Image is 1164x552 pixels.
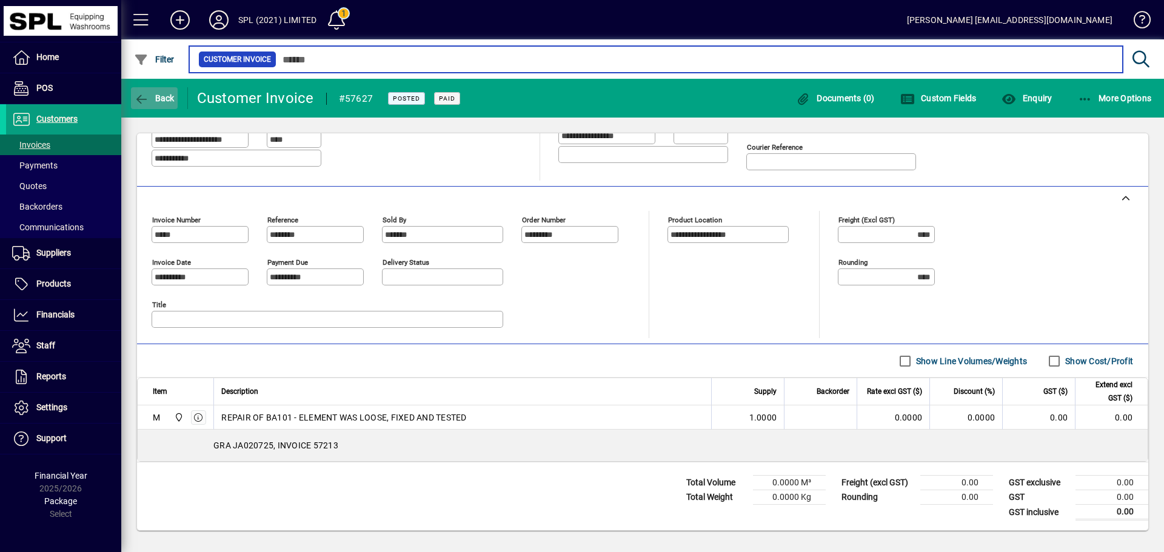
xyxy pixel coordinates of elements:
[838,216,895,224] mat-label: Freight (excl GST)
[668,216,722,224] mat-label: Product location
[998,87,1055,109] button: Enquiry
[6,196,121,217] a: Backorders
[121,87,188,109] app-page-header-button: Back
[680,476,753,490] td: Total Volume
[383,216,406,224] mat-label: Sold by
[161,9,199,31] button: Add
[1063,355,1133,367] label: Show Cost/Profit
[383,258,429,267] mat-label: Delivery status
[522,216,566,224] mat-label: Order number
[439,95,455,102] span: Paid
[1075,505,1148,520] td: 0.00
[897,87,980,109] button: Custom Fields
[6,424,121,454] a: Support
[1003,490,1075,505] td: GST
[6,176,121,196] a: Quotes
[131,48,178,70] button: Filter
[221,385,258,398] span: Description
[152,216,201,224] mat-label: Invoice number
[153,411,160,424] div: M
[36,402,67,412] span: Settings
[36,433,67,443] span: Support
[6,155,121,176] a: Payments
[36,52,59,62] span: Home
[920,476,993,490] td: 0.00
[753,490,826,505] td: 0.0000 Kg
[197,88,314,108] div: Customer Invoice
[199,9,238,31] button: Profile
[171,411,185,424] span: SPL (2021) Limited
[753,476,826,490] td: 0.0000 M³
[36,310,75,319] span: Financials
[221,411,466,424] span: REPAIR OF BA101 - ELEMENT WAS LOOSE, FIXED AND TESTED
[152,301,166,309] mat-label: Title
[747,143,803,151] mat-label: Courier Reference
[954,385,995,398] span: Discount (%)
[914,355,1027,367] label: Show Line Volumes/Weights
[680,490,753,505] td: Total Weight
[36,248,71,258] span: Suppliers
[1075,476,1148,490] td: 0.00
[1003,505,1075,520] td: GST inclusive
[793,87,878,109] button: Documents (0)
[1078,93,1152,103] span: More Options
[36,279,71,288] span: Products
[796,93,875,103] span: Documents (0)
[817,385,849,398] span: Backorder
[920,490,993,505] td: 0.00
[267,258,308,267] mat-label: Payment due
[6,393,121,423] a: Settings
[204,53,271,65] span: Customer Invoice
[865,411,922,424] div: 0.0000
[749,411,777,424] span: 1.0000
[6,42,121,73] a: Home
[12,222,84,232] span: Communications
[1043,385,1068,398] span: GST ($)
[6,269,121,299] a: Products
[238,10,316,30] div: SPL (2021) LIMITED
[36,341,55,350] span: Staff
[393,95,420,102] span: Posted
[1083,378,1132,405] span: Extend excl GST ($)
[12,181,47,191] span: Quotes
[267,216,298,224] mat-label: Reference
[835,476,920,490] td: Freight (excl GST)
[867,385,922,398] span: Rate excl GST ($)
[835,490,920,505] td: Rounding
[131,87,178,109] button: Back
[1075,405,1148,430] td: 0.00
[1125,2,1149,42] a: Knowledge Base
[1002,405,1075,430] td: 0.00
[754,385,777,398] span: Supply
[6,331,121,361] a: Staff
[339,89,373,108] div: #57627
[6,238,121,268] a: Suppliers
[134,55,175,64] span: Filter
[1003,476,1075,490] td: GST exclusive
[6,73,121,104] a: POS
[12,202,62,211] span: Backorders
[36,114,78,124] span: Customers
[6,362,121,392] a: Reports
[12,161,58,170] span: Payments
[838,258,868,267] mat-label: Rounding
[152,258,191,267] mat-label: Invoice date
[36,371,66,381] span: Reports
[12,140,50,150] span: Invoices
[929,405,1002,430] td: 0.0000
[36,83,53,93] span: POS
[900,93,977,103] span: Custom Fields
[1075,87,1155,109] button: More Options
[153,385,167,398] span: Item
[1002,93,1052,103] span: Enquiry
[138,430,1148,461] div: GRA JA020725, INVOICE 57213
[6,300,121,330] a: Financials
[907,10,1112,30] div: [PERSON_NAME] [EMAIL_ADDRESS][DOMAIN_NAME]
[134,93,175,103] span: Back
[6,135,121,155] a: Invoices
[1075,490,1148,505] td: 0.00
[35,471,87,481] span: Financial Year
[44,496,77,506] span: Package
[6,217,121,238] a: Communications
